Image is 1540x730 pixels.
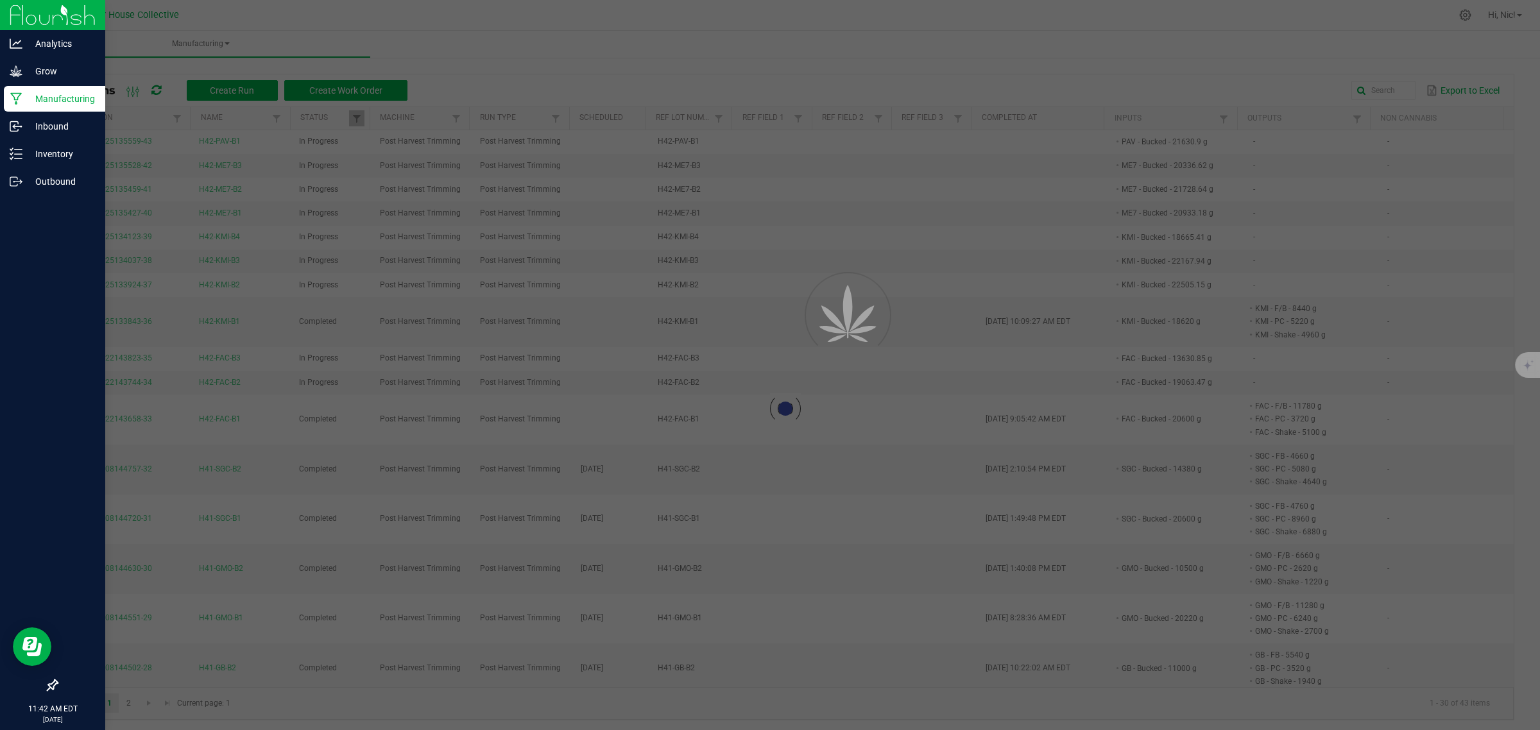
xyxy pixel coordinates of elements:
[22,36,99,51] p: Analytics
[10,148,22,160] inline-svg: Inventory
[22,146,99,162] p: Inventory
[10,175,22,188] inline-svg: Outbound
[22,174,99,189] p: Outbound
[10,37,22,50] inline-svg: Analytics
[10,65,22,78] inline-svg: Grow
[22,64,99,79] p: Grow
[10,120,22,133] inline-svg: Inbound
[10,92,22,105] inline-svg: Manufacturing
[6,703,99,715] p: 11:42 AM EDT
[6,715,99,724] p: [DATE]
[13,627,51,666] iframe: Resource center
[22,91,99,106] p: Manufacturing
[22,119,99,134] p: Inbound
